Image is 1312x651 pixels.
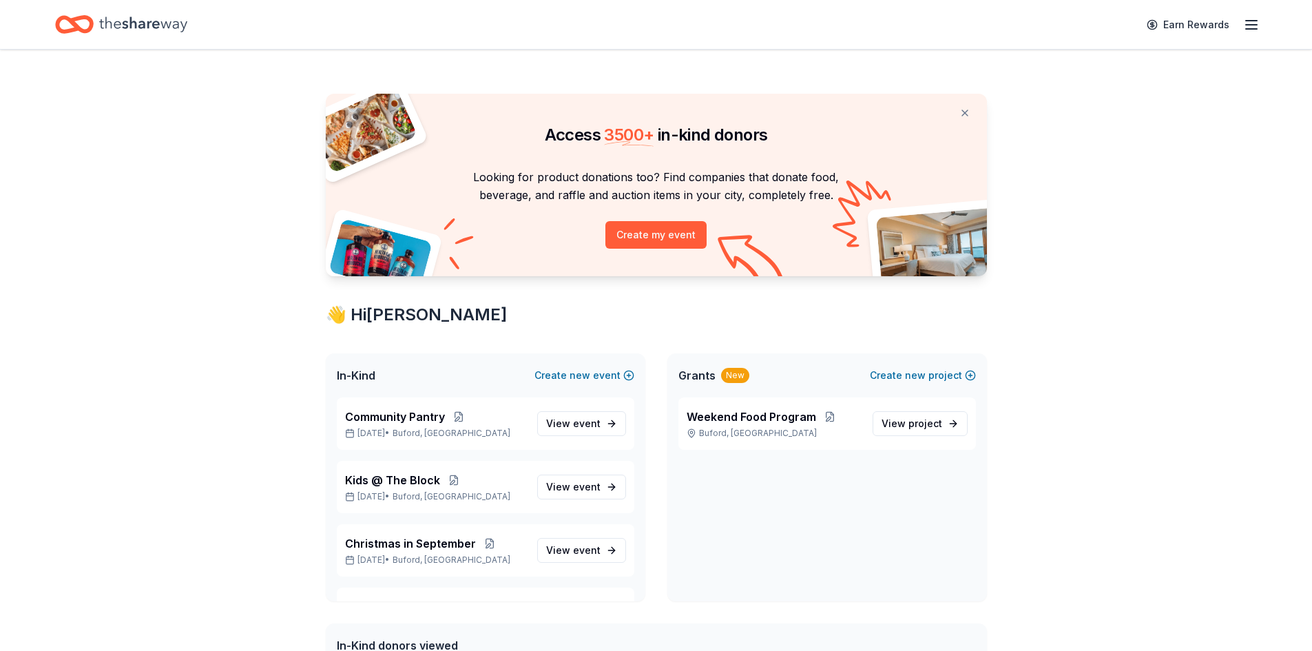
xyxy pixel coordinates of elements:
[604,125,654,145] span: 3500 +
[345,472,440,488] span: Kids @ The Block
[537,411,626,436] a: View event
[718,235,787,287] img: Curvy arrow
[546,542,601,559] span: View
[1138,12,1238,37] a: Earn Rewards
[573,481,601,493] span: event
[873,411,968,436] a: View project
[393,428,510,439] span: Buford, [GEOGRAPHIC_DATA]
[678,367,716,384] span: Grants
[534,367,634,384] button: Createnewevent
[345,428,526,439] p: [DATE] •
[605,221,707,249] button: Create my event
[393,555,510,566] span: Buford, [GEOGRAPHIC_DATA]
[345,555,526,566] p: [DATE] •
[546,479,601,495] span: View
[345,409,445,425] span: Community Pantry
[537,475,626,499] a: View event
[721,368,749,383] div: New
[326,304,987,326] div: 👋 Hi [PERSON_NAME]
[345,491,526,502] p: [DATE] •
[55,8,187,41] a: Home
[687,428,862,439] p: Buford, [GEOGRAPHIC_DATA]
[870,367,976,384] button: Createnewproject
[573,417,601,429] span: event
[905,367,926,384] span: new
[546,415,601,432] span: View
[908,417,942,429] span: project
[882,415,942,432] span: View
[573,544,601,556] span: event
[393,491,510,502] span: Buford, [GEOGRAPHIC_DATA]
[545,125,768,145] span: Access in-kind donors
[342,168,970,205] p: Looking for product donations too? Find companies that donate food, beverage, and raffle and auct...
[337,367,375,384] span: In-Kind
[345,535,476,552] span: Christmas in September
[570,367,590,384] span: new
[345,599,476,615] span: Christmas in September
[687,409,816,425] span: Weekend Food Program
[310,85,417,174] img: Pizza
[537,538,626,563] a: View event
